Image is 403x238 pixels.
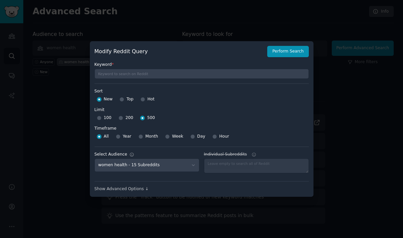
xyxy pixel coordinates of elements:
input: Keyword to search on Reddit [95,69,309,79]
label: Individual Subreddits [204,152,309,158]
span: 500 [147,115,155,121]
span: Week [172,134,183,140]
label: Sort [95,88,309,94]
div: Show Advanced Options ↓ [95,186,309,192]
label: Timeframe [95,123,309,132]
span: Hot [147,96,155,102]
span: All [104,134,109,140]
span: 200 [125,115,133,121]
div: Select Audience [95,152,127,158]
label: Keyword [95,62,309,68]
button: Perform Search [267,46,308,57]
span: Day [197,134,205,140]
span: Top [126,96,133,102]
span: 100 [104,115,111,121]
span: Year [123,134,131,140]
span: New [104,96,113,102]
span: Month [145,134,158,140]
div: Limit [95,107,104,113]
span: Hour [219,134,229,140]
h2: Modify Reddit Query [95,48,264,56]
